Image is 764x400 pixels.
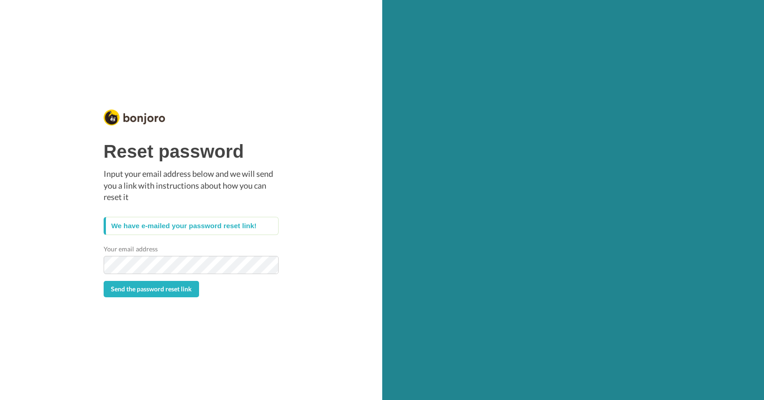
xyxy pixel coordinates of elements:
[104,244,158,254] label: Your email address
[104,141,279,161] h1: Reset password
[111,285,192,293] span: Send the password reset link
[104,168,279,203] p: Input your email address below and we will send you a link with instructions about how you can re...
[104,217,279,235] div: We have e-mailed your password reset link!
[104,281,199,297] button: Send the password reset link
